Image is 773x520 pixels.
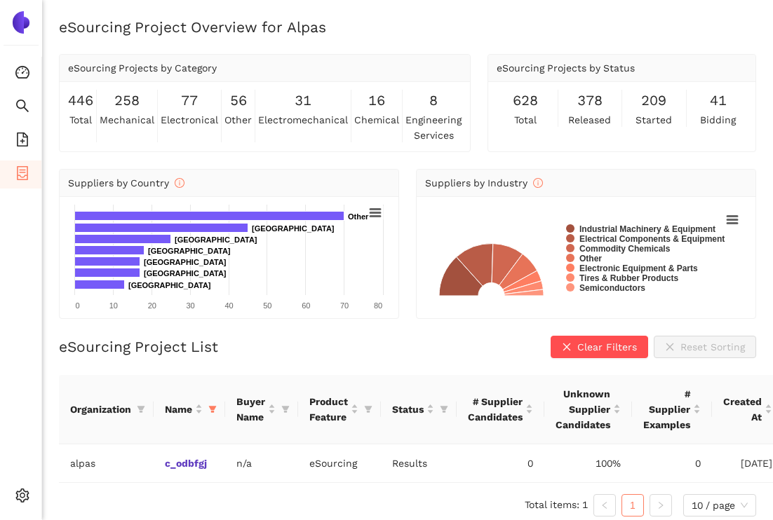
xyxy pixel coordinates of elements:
[636,112,672,128] span: started
[579,264,698,273] text: Electronic Equipment & Parts
[392,402,424,417] span: Status
[440,405,448,413] span: filter
[568,112,611,128] span: released
[683,494,756,516] div: Page Size
[144,269,227,278] text: [GEOGRAPHIC_DATA]
[650,494,672,516] button: right
[425,177,543,189] span: Suppliers by Industry
[579,273,678,283] text: Tires & Rubber Products
[632,444,712,483] td: 0
[544,375,632,444] th: this column's title is Unknown Supplier Candidates,this column is sortable
[579,283,645,293] text: Semiconductors
[556,386,610,432] span: Unknown Supplier Candidates
[298,444,381,483] td: eSourcing
[579,244,671,254] text: Commodity Chemicals
[75,301,79,310] text: 0
[175,178,184,188] span: info-circle
[643,386,690,432] span: # Supplier Examples
[70,402,131,417] span: Organization
[457,375,544,444] th: this column's title is # Supplier Candidates,this column is sortable
[621,494,644,516] li: 1
[600,501,609,509] span: left
[258,112,348,128] span: electromechanical
[69,112,92,128] span: total
[692,495,748,516] span: 10 / page
[224,112,252,128] span: other
[579,254,602,264] text: Other
[579,234,725,244] text: Electrical Components & Equipment
[137,405,145,413] span: filter
[15,94,29,122] span: search
[68,62,217,74] span: eSourcing Projects by Category
[641,90,666,111] span: 209
[593,494,616,516] button: left
[144,258,227,266] text: [GEOGRAPHIC_DATA]
[175,235,257,244] text: [GEOGRAPHIC_DATA]
[225,375,298,444] th: this column's title is Buyer Name,this column is sortable
[114,90,140,111] span: 258
[364,405,372,413] span: filter
[148,247,231,255] text: [GEOGRAPHIC_DATA]
[354,112,399,128] span: chemical
[551,336,648,358] button: closeClear Filters
[263,301,271,310] text: 50
[593,494,616,516] li: Previous Page
[562,342,572,353] span: close
[68,90,93,111] span: 446
[710,90,727,111] span: 41
[622,495,643,516] a: 1
[309,394,348,425] span: Product Feature
[429,90,438,111] span: 8
[525,494,588,516] li: Total items: 1
[109,301,118,310] text: 10
[15,128,29,156] span: file-add
[10,11,32,34] img: Logo
[302,301,310,310] text: 60
[577,90,603,111] span: 378
[181,90,198,111] span: 77
[278,391,293,427] span: filter
[361,391,375,427] span: filter
[381,375,457,444] th: this column's title is Status,this column is sortable
[577,339,637,355] span: Clear Filters
[405,112,462,143] span: engineering services
[187,301,195,310] text: 30
[544,444,632,483] td: 100%
[650,494,672,516] li: Next Page
[59,444,154,483] td: alpas
[368,90,385,111] span: 16
[497,62,635,74] span: eSourcing Projects by Status
[381,444,457,483] td: Results
[348,212,369,221] text: Other
[161,112,218,128] span: electronical
[15,161,29,189] span: container
[374,301,382,310] text: 80
[533,178,543,188] span: info-circle
[252,224,335,233] text: [GEOGRAPHIC_DATA]
[513,90,538,111] span: 628
[15,60,29,88] span: dashboard
[457,444,544,483] td: 0
[154,375,225,444] th: this column's title is Name,this column is sortable
[295,90,311,111] span: 31
[100,112,154,128] span: mechanical
[225,444,298,483] td: n/a
[59,336,218,357] h2: eSourcing Project List
[15,484,29,512] span: setting
[298,375,381,444] th: this column's title is Product Feature,this column is sortable
[59,17,756,37] h2: eSourcing Project Overview for Alpas
[654,336,756,358] button: closeReset Sorting
[281,405,290,413] span: filter
[723,394,762,425] span: Created At
[632,375,712,444] th: this column's title is # Supplier Examples,this column is sortable
[579,224,715,234] text: Industrial Machinery & Equipment
[128,281,211,289] text: [GEOGRAPHIC_DATA]
[700,112,736,128] span: bidding
[437,399,451,420] span: filter
[208,405,217,413] span: filter
[514,112,537,128] span: total
[230,90,247,111] span: 56
[206,399,220,420] span: filter
[340,301,349,310] text: 70
[68,177,184,189] span: Suppliers by Country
